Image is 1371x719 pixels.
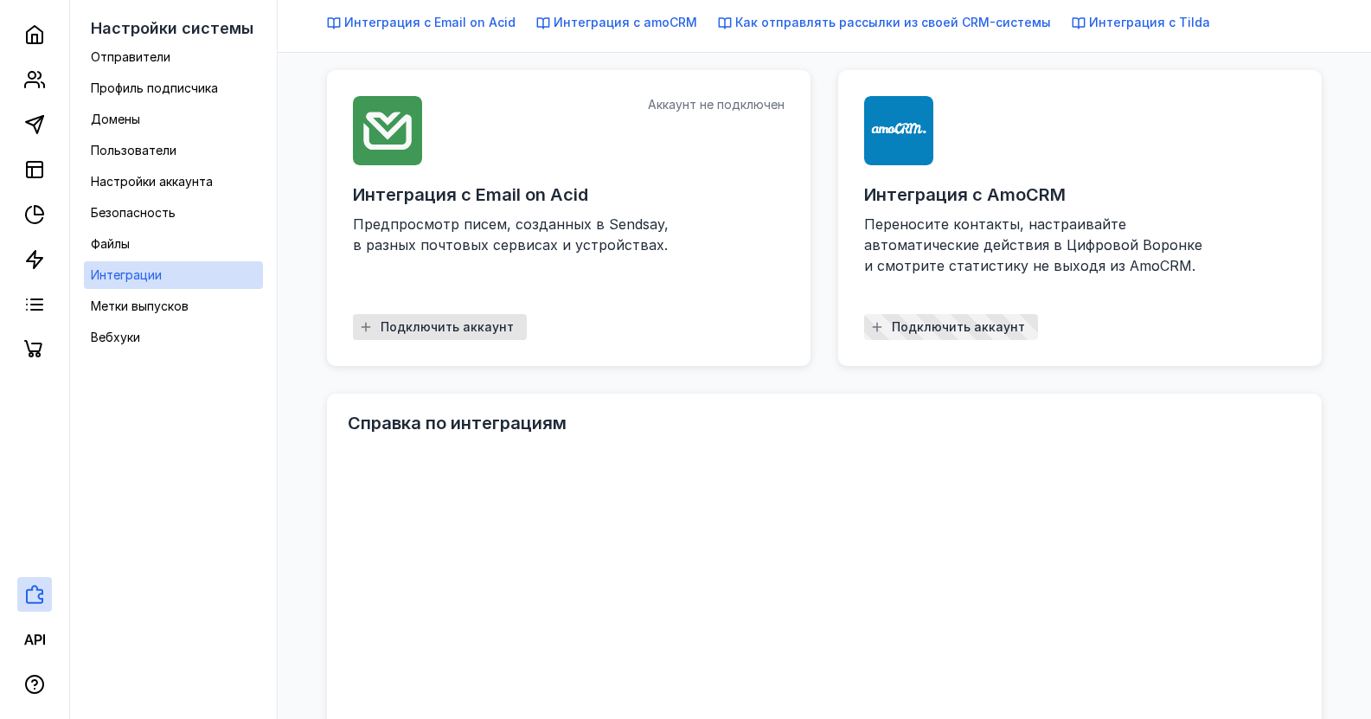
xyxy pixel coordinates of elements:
[1072,14,1210,31] button: Интеграция с Tilda
[84,261,263,289] a: Интеграции
[735,15,1051,29] span: Как отправлять рассылки из своей CRM-системы
[718,14,1051,31] button: Как отправлять рассылки из своей CRM-системы
[91,174,213,189] span: Настройки аккаунта
[91,112,140,126] span: Домены
[91,143,176,157] span: Пользователи
[91,267,162,282] span: Интеграции
[864,214,1227,297] div: Переносите контакты, настраивайте автоматические действия в Цифровой Воронке и смотрите статистик...
[864,183,1066,207] span: Интеграция с AmoCRM
[84,199,263,227] a: Безопасность
[84,137,263,164] a: Пользователи
[353,214,716,297] div: Предпросмотр писем, созданных в Sendsay, в разных почтовых сервисах и устройствах.
[84,292,263,320] a: Метки выпусков
[84,106,263,133] a: Домены
[344,15,516,29] span: Интеграция с Email on Acid
[327,14,516,31] button: Интеграция с Email on Acid
[1089,15,1210,29] span: Интеграция с Tilda
[84,324,263,351] a: Вебхуки
[91,19,253,37] span: Настройки системы
[91,205,176,220] span: Безопасность
[91,236,130,251] span: Файлы
[84,74,263,102] a: Профиль подписчика
[91,330,140,344] span: Вебхуки
[84,230,263,258] a: Файлы
[381,320,514,335] span: Подключить аккаунт
[84,43,263,71] a: Отправители
[348,414,567,432] span: Справка по интеграциям
[353,183,588,207] span: Интеграция с Email on Acid
[91,80,218,95] span: Профиль подписчика
[353,314,527,340] button: Подключить аккаунт
[536,14,697,31] button: Интеграция с amoCRM
[554,15,697,29] span: Интеграция с amoCRM
[648,96,785,113] span: Аккаунт не подключен
[91,299,189,313] span: Метки выпусков
[91,49,170,64] span: Отправители
[84,168,263,196] a: Настройки аккаунта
